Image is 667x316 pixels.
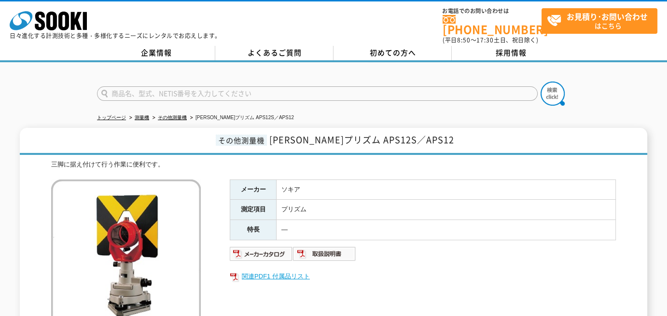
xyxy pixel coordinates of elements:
img: btn_search.png [541,82,565,106]
img: 取扱説明書 [293,246,356,261]
span: 17:30 [476,36,494,44]
td: プリズム [277,200,616,220]
li: [PERSON_NAME]プリズム APS12S／APS12 [188,113,294,123]
a: 取扱説明書 [293,252,356,260]
strong: お見積り･お問い合わせ [567,11,648,22]
a: その他測量機 [158,115,187,120]
td: ソキア [277,179,616,200]
a: 採用情報 [452,46,570,60]
span: 初めての方へ [370,47,416,58]
span: お電話でのお問い合わせは [443,8,542,14]
span: [PERSON_NAME]プリズム APS12S／APS12 [269,133,454,146]
a: [PHONE_NUMBER] [443,15,542,35]
input: 商品名、型式、NETIS番号を入力してください [97,86,538,101]
th: 特長 [230,220,277,240]
a: トップページ [97,115,126,120]
td: ― [277,220,616,240]
div: 三脚に据え付けて行う作業に便利です。 [51,160,616,170]
p: 日々進化する計測技術と多種・多様化するニーズにレンタルでお応えします。 [10,33,221,39]
a: よくあるご質問 [215,46,333,60]
span: はこちら [547,9,657,33]
span: (平日 ～ 土日、祝日除く) [443,36,538,44]
th: メーカー [230,179,277,200]
span: 8:50 [457,36,471,44]
span: その他測量機 [216,135,267,146]
th: 測定項目 [230,200,277,220]
a: 初めての方へ [333,46,452,60]
a: お見積り･お問い合わせはこちら [542,8,657,34]
a: 企業情報 [97,46,215,60]
a: 関連PDF1 付属品リスト [230,270,616,283]
a: 測量機 [135,115,149,120]
img: メーカーカタログ [230,246,293,261]
a: メーカーカタログ [230,252,293,260]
